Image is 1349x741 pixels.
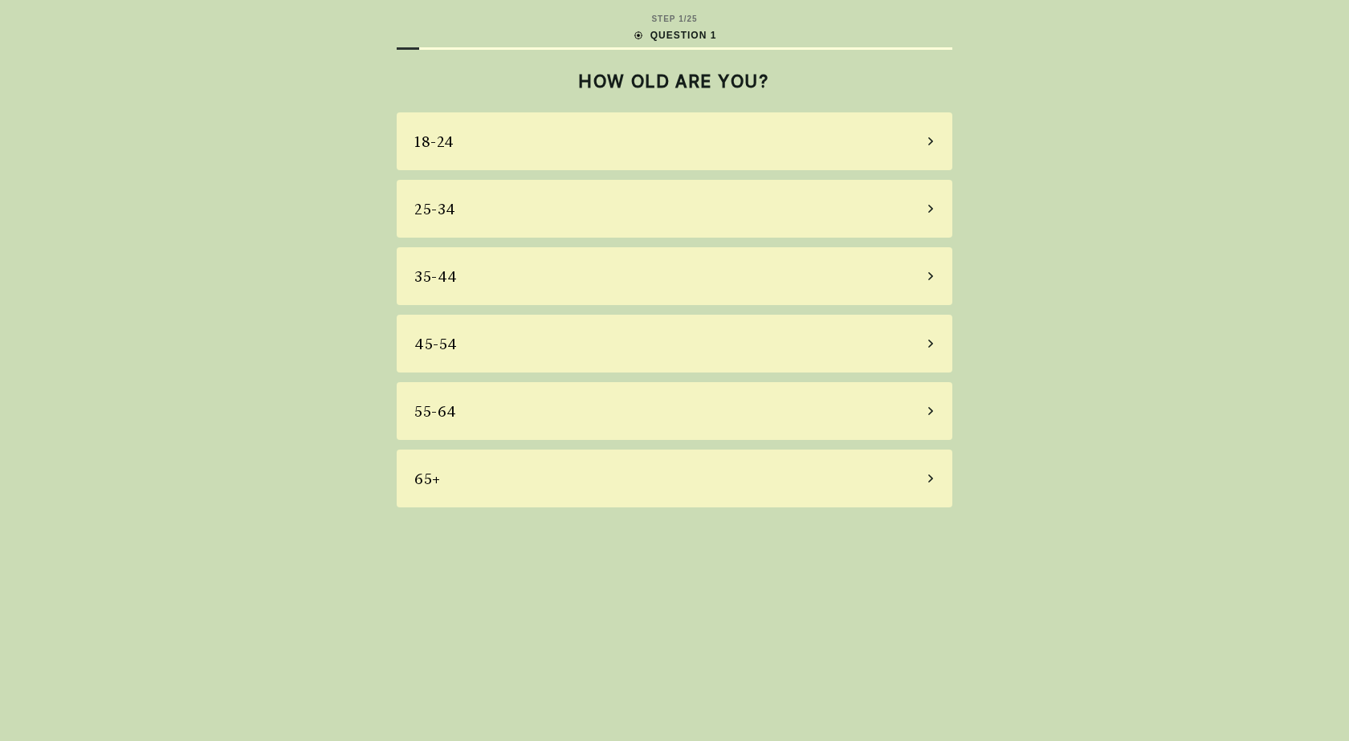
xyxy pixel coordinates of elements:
div: 45-54 [414,333,458,355]
div: 65+ [414,468,441,490]
div: 18-24 [414,131,454,153]
div: QUESTION 1 [633,28,717,43]
div: 25-34 [414,198,456,220]
div: 35-44 [414,266,458,287]
h2: HOW OLD ARE YOU? [397,71,952,92]
div: STEP 1 / 25 [651,13,697,25]
div: 55-64 [414,401,457,422]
